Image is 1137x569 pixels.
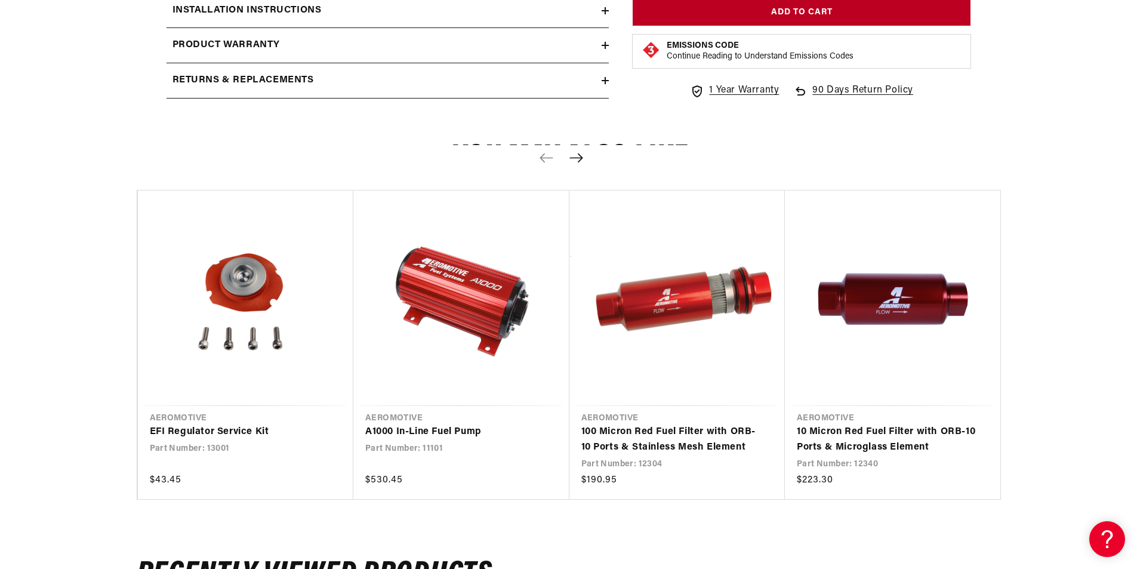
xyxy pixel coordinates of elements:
span: 1 Year Warranty [709,83,779,99]
a: EFI Regulator Service Kit [150,425,330,440]
button: Next slide [563,145,590,171]
img: Emissions code [642,41,661,60]
strong: Emissions Code [667,41,739,50]
ul: Slider [137,190,1001,500]
summary: Product warranty [167,28,609,63]
h2: Returns & replacements [172,73,314,88]
h2: You may also like [137,144,1001,172]
button: Emissions CodeContinue Reading to Understand Emissions Codes [667,41,853,62]
button: Previous slide [534,145,560,171]
a: 100 Micron Red Fuel Filter with ORB-10 Ports & Stainless Mesh Element [581,425,762,455]
p: Continue Reading to Understand Emissions Codes [667,51,853,62]
a: 10 Micron Red Fuel Filter with ORB-10 Ports & Microglass Element [797,425,977,455]
h2: Product warranty [172,38,281,53]
a: A1000 In-Line Fuel Pump [365,425,546,440]
a: 90 Days Return Policy [793,83,913,110]
span: 90 Days Return Policy [812,83,913,110]
summary: Returns & replacements [167,63,609,98]
a: 1 Year Warranty [690,83,779,99]
h2: Installation Instructions [172,3,322,19]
